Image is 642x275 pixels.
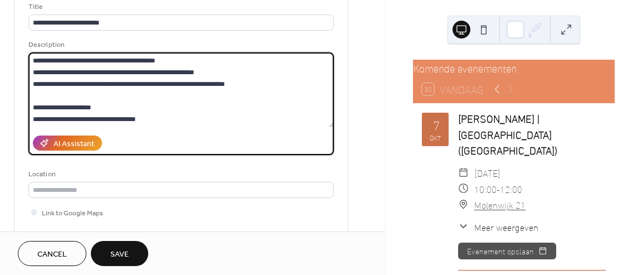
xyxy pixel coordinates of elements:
[474,181,497,197] span: 10:00
[42,208,103,219] span: Link to Google Maps
[500,181,522,197] span: 12:00
[110,249,129,260] span: Save
[474,196,526,213] a: Molenwijk 21
[33,136,102,151] button: AI Assistant
[413,60,615,76] div: Komende evenementen
[53,138,94,150] div: AI Assistant
[433,118,438,131] div: 7
[430,134,441,141] div: okt
[28,1,332,13] div: Title
[458,196,469,213] div: ​
[458,165,469,181] div: ​
[28,168,332,180] div: Location
[474,219,538,233] span: Meer weergeven
[28,39,332,51] div: Description
[37,249,67,260] span: Cancel
[18,241,86,266] button: Cancel
[474,165,500,181] span: [DATE]
[458,219,538,233] button: ​Meer weergeven
[458,243,556,259] button: Evenement opslaan
[458,181,469,197] div: ​
[458,110,606,158] div: [PERSON_NAME] | [GEOGRAPHIC_DATA] ([GEOGRAPHIC_DATA])
[91,241,148,266] button: Save
[458,219,469,233] div: ​
[497,181,500,197] span: -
